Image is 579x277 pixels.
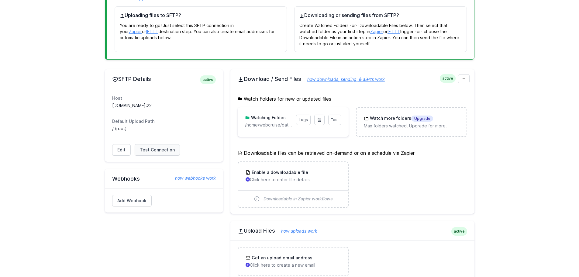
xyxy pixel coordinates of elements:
span: active [440,74,456,83]
span: Test Connection [140,147,175,153]
h2: Download / Send Files [238,75,467,83]
p: /home/webcruise/data/webcruise [245,122,292,128]
h2: Upload Files [238,227,467,234]
a: how uploads work [275,228,317,234]
h4: Downloading or sending files from SFTP? [299,12,462,19]
a: Zapier [129,29,142,34]
dd: [DOMAIN_NAME]:22 [112,102,216,109]
a: how webhooks work [169,175,216,181]
a: Enable a downloadable file Click here to enter file details Downloadable in Zapier workflows [238,162,348,207]
p: Max folders watched. Upgrade for more. [364,123,459,129]
h2: SFTP Details [112,75,216,83]
a: Get an upload email address Click here to create a new email [238,248,348,275]
p: Click here to create a new email [246,262,341,268]
h3: Watch more folders [369,115,433,122]
h4: Uploading files to SFTP? [120,12,282,19]
a: Add Webhook [112,195,152,206]
a: Test [328,115,341,125]
h3: Enable a downloadable file [250,169,308,175]
span: active [451,227,467,236]
span: Test [331,117,339,122]
p: You are ready to go! Just select this SFTP connection in your or destination step. You can also c... [120,19,282,41]
p: Click here to enter file details [246,177,341,183]
dd: / (root) [112,126,216,132]
a: Watch more foldersUpgrade Max folders watched. Upgrade for more. [357,108,466,136]
a: Edit [112,144,131,156]
a: IFTTT [388,29,400,34]
dt: Default Upload Path [112,118,216,124]
h3: Watching Folder: [250,115,286,121]
p: Create Watched Folders -or- Downloadable Files below. Then select that watched folder as your fir... [299,19,462,47]
h5: Downloadable files can be retrieved on-demand or on a schedule via Zapier [238,149,467,157]
span: active [200,75,216,84]
a: Logs [296,115,311,125]
h3: Get an upload email address [250,255,312,261]
a: Zapier [370,29,383,34]
span: Downloadable in Zapier workflows [264,196,333,202]
h5: Watch Folders for new or updated files [238,95,467,102]
a: how downloads, sending, & alerts work [301,77,385,82]
span: Upgrade [411,116,433,122]
a: Test Connection [135,144,180,156]
dt: Host [112,95,216,101]
a: IFTTT [146,29,158,34]
h2: Webhooks [112,175,216,182]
